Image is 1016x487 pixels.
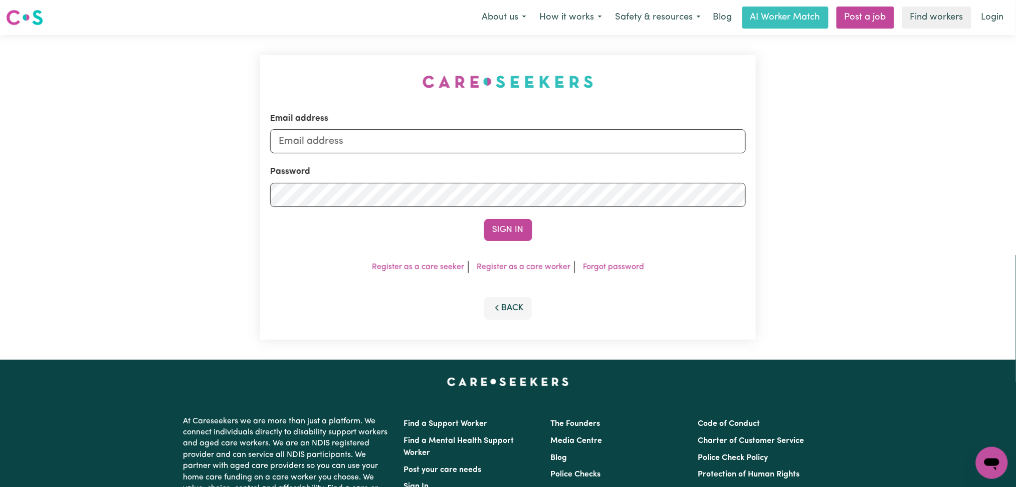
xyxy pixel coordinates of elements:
[551,437,602,445] a: Media Centre
[551,420,600,428] a: The Founders
[484,297,532,319] button: Back
[742,7,829,29] a: AI Worker Match
[6,9,43,27] img: Careseekers logo
[698,420,760,428] a: Code of Conduct
[608,7,707,28] button: Safety & resources
[698,470,799,478] a: Protection of Human Rights
[6,6,43,29] a: Careseekers logo
[270,129,746,153] input: Email address
[976,447,1008,479] iframe: Button to launch messaging window
[551,454,567,462] a: Blog
[404,437,514,457] a: Find a Mental Health Support Worker
[475,7,533,28] button: About us
[698,437,804,445] a: Charter of Customer Service
[583,263,644,271] a: Forgot password
[837,7,894,29] a: Post a job
[372,263,464,271] a: Register as a care seeker
[404,466,482,474] a: Post your care needs
[270,112,328,125] label: Email address
[404,420,488,428] a: Find a Support Worker
[270,165,310,178] label: Password
[975,7,1010,29] a: Login
[698,454,768,462] a: Police Check Policy
[533,7,608,28] button: How it works
[707,7,738,29] a: Blog
[484,219,532,241] button: Sign In
[902,7,971,29] a: Find workers
[551,470,601,478] a: Police Checks
[447,378,569,386] a: Careseekers home page
[477,263,570,271] a: Register as a care worker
